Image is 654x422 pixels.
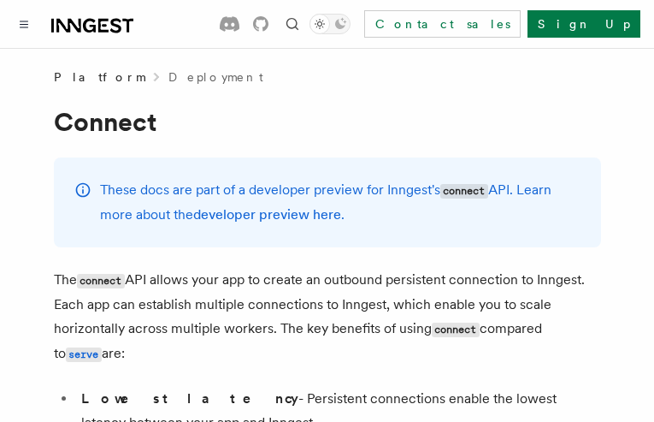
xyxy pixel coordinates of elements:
a: Deployment [168,68,263,86]
code: serve [66,348,102,362]
h1: Connect [54,106,601,137]
a: Contact sales [364,10,521,38]
p: The API allows your app to create an outbound persistent connection to Inngest. Each app can esta... [54,268,601,366]
code: connect [77,274,125,288]
button: Toggle navigation [14,14,34,34]
button: Find something... [282,14,303,34]
code: connect [440,184,488,199]
strong: Lowest latency [81,390,298,407]
button: Toggle dark mode [309,14,351,34]
code: connect [432,323,480,337]
a: Sign Up [527,10,640,38]
a: developer preview here [193,206,341,223]
a: serve [66,345,102,361]
p: These docs are part of a developer preview for Inngest's API. Learn more about the . [100,178,580,227]
span: Platform [54,68,144,86]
